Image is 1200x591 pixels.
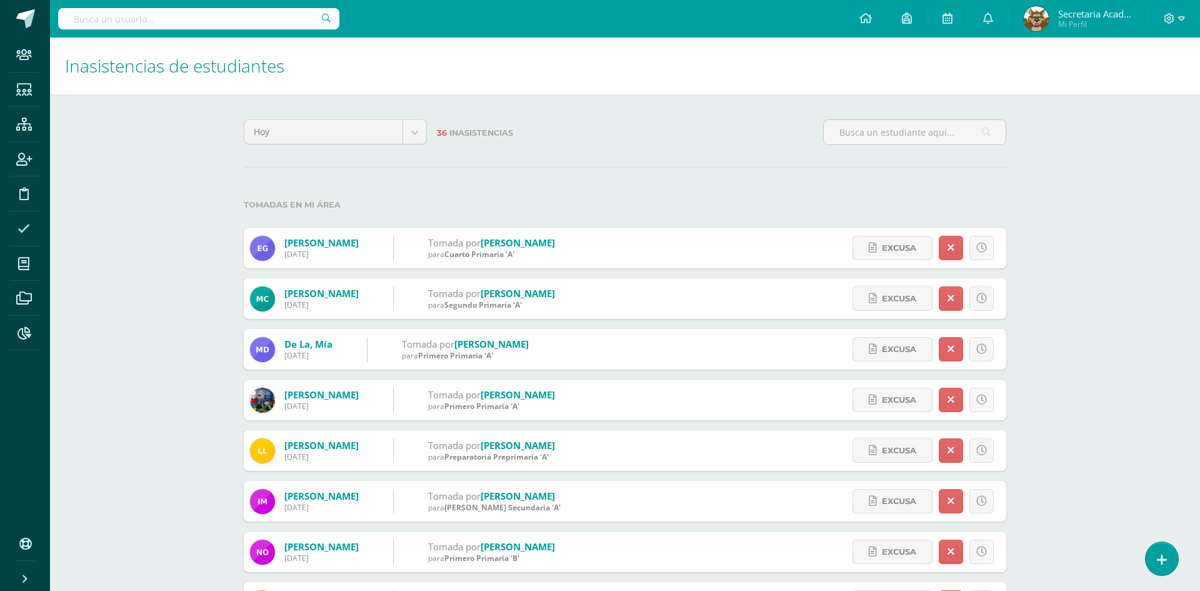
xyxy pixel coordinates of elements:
a: Excusa [852,388,932,412]
span: Tomada por [428,388,481,401]
span: Hoy [254,120,393,144]
a: [PERSON_NAME] [284,490,359,502]
span: Primero Primaria 'A' [444,401,519,412]
span: Excusa [882,287,916,310]
span: Excusa [882,490,916,513]
div: [DATE] [284,300,359,310]
label: Tomadas en mi área [244,192,1006,218]
span: Inasistencias [449,128,513,138]
a: Hoy [244,120,426,144]
span: Tomada por [428,287,481,300]
span: [PERSON_NAME] Secundaria 'A' [444,502,561,513]
a: [PERSON_NAME] [481,490,555,502]
img: dcaf5a3d1792485501248405a57d00c4.png [250,388,275,413]
span: Segundo Primaria 'A' [444,300,522,310]
span: Excusa [882,439,916,462]
a: [PERSON_NAME] [481,439,555,452]
span: Cuarto Primaria 'A' [444,249,514,260]
a: [PERSON_NAME] [284,388,359,401]
a: Excusa [852,236,932,260]
a: Excusa [852,540,932,564]
span: Excusa [882,338,916,361]
a: [PERSON_NAME] [284,236,359,249]
div: [DATE] [284,452,359,462]
a: [PERSON_NAME] [481,540,555,553]
img: 49868e3fc3827397d40ae9b06e609c4e.png [250,286,275,311]
div: para [428,553,555,563]
a: Excusa [852,438,932,463]
a: Excusa [852,286,932,311]
span: Secretaria Académica [1058,8,1133,20]
img: 040203c777f48d7b92dc197f9a831a15.png [250,236,275,261]
a: [PERSON_NAME] [481,236,555,249]
img: d6a28b792dbf0ce41b208e57d9de1635.png [1024,6,1049,31]
a: de la, Mía [284,338,332,350]
span: Mi Perfil [1058,19,1133,29]
div: para [428,401,555,412]
img: d189e4d9f2f4c3fc1c7c82c9028198d5.png [250,540,275,565]
div: [DATE] [284,249,359,260]
div: para [402,350,529,361]
a: [PERSON_NAME] [454,338,529,350]
span: Excusa [882,388,916,412]
a: [PERSON_NAME] [481,388,555,401]
span: Tomada por [428,439,481,452]
div: para [428,502,561,513]
div: [DATE] [284,502,359,513]
a: [PERSON_NAME] [481,287,555,300]
a: [PERSON_NAME] [284,287,359,300]
img: bb77c5b3a1d98eaf8924342af6dd95dd.png [250,337,275,362]
img: 21a0f2683482895e42fd2f08d113639f.png [250,438,275,463]
span: Tomada por [428,236,481,249]
span: 36 [437,128,447,138]
span: Tomada por [428,490,481,502]
span: Excusa [882,540,916,563]
span: Tomada por [402,338,454,350]
img: cb74b829c4f511de2d01fb7127971cdb.png [250,489,275,514]
span: Inasistencias de estudiantes [65,54,284,78]
span: Tomada por [428,540,481,553]
a: [PERSON_NAME] [284,540,359,553]
div: para [428,452,555,462]
a: Excusa [852,489,932,513]
div: [DATE] [284,401,359,412]
span: Preparatoria Preprimaria 'A' [444,452,549,462]
div: para [428,249,555,260]
a: [PERSON_NAME] [284,439,359,452]
span: Excusa [882,236,916,260]
div: [DATE] [284,553,359,563]
span: Primero Primaria 'A' [418,350,493,361]
input: Busca un usuario... [58,8,339,29]
input: Busca un estudiante aquí... [824,120,1006,144]
span: Primero Primaria 'B' [444,553,519,563]
a: Excusa [852,337,932,361]
div: para [428,300,555,310]
div: [DATE] [284,350,332,361]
